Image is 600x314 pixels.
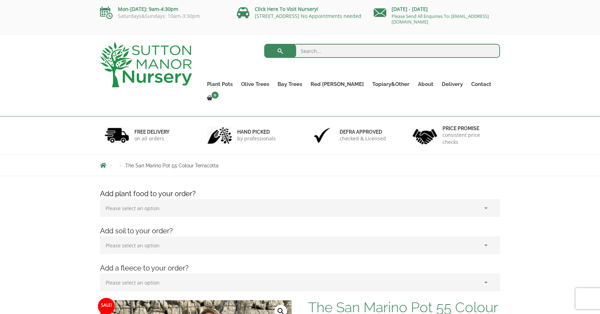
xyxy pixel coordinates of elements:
h6: Defra approved [340,129,386,135]
a: Topiary&Other [368,79,414,89]
img: 2.jpg [207,126,232,144]
a: Please Send All Enquiries To: [EMAIL_ADDRESS][DOMAIN_NAME] [392,13,489,25]
img: 3.jpg [310,126,334,144]
input: Search... [264,44,500,58]
a: Delivery [438,79,467,89]
p: Saturdays&Sundays: 10am-3:30pm [100,13,226,19]
img: 1.jpg [105,126,129,144]
a: Contact [467,79,495,89]
img: logo [100,42,192,87]
a: Bay Trees [273,79,306,89]
a: [STREET_ADDRESS] No Appointments needed [255,13,361,19]
h4: Add soil to your order? [95,226,505,236]
img: 4.jpg [413,125,437,146]
a: 0 [203,93,221,103]
h6: hand picked [237,129,276,135]
h4: Add plant food to your order? [95,188,505,199]
a: About [414,79,438,89]
h6: Price promise [442,125,496,132]
p: consistent price checks [442,132,496,146]
span: 0 [212,92,219,99]
p: Mon-[DATE]: 9am-4:30pm [100,5,226,13]
a: Olive Trees [237,79,273,89]
a: Click Here To Visit Nursery! [255,6,318,12]
h6: FREE DELIVERY [134,129,169,135]
h4: Add a fleece to your order? [95,263,505,274]
nav: Breadcrumbs [100,162,500,168]
p: on all orders [134,135,169,142]
p: by professionals [237,135,276,142]
a: Plant Pots [203,79,237,89]
p: [DATE] - [DATE] [374,5,500,13]
p: checked & Licensed [340,135,386,142]
span: The San Marino Pot 55 Colour Terracotta [125,163,219,168]
a: Red [PERSON_NAME] [306,79,368,89]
